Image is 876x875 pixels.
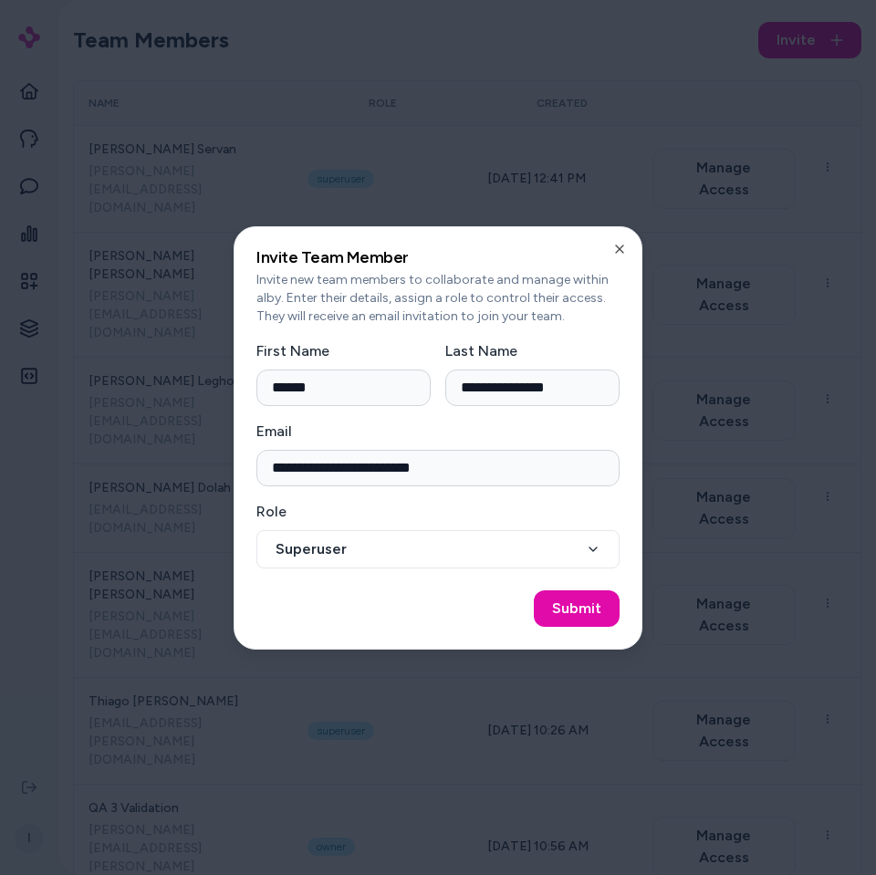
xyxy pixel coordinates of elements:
[256,249,620,266] h2: Invite Team Member
[256,342,329,359] label: First Name
[256,422,292,440] label: Email
[256,503,287,520] label: Role
[256,271,620,326] p: Invite new team members to collaborate and manage within alby. Enter their details, assign a role...
[445,342,517,359] label: Last Name
[534,590,620,627] button: Submit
